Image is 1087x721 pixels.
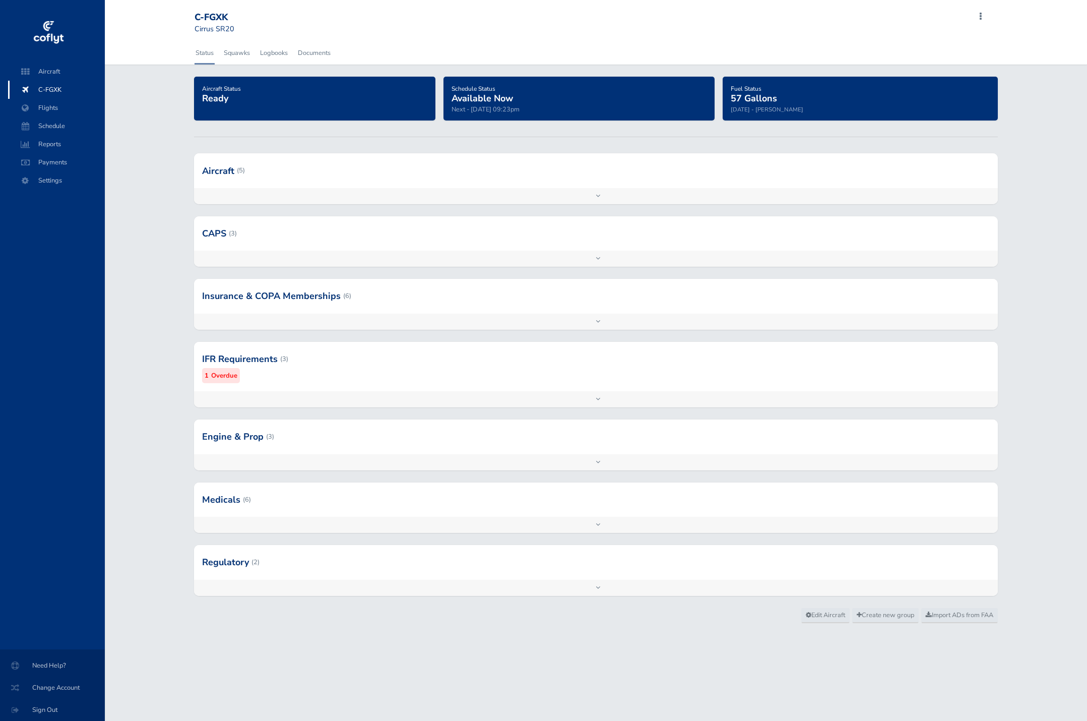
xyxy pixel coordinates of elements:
a: Status [195,42,215,64]
span: Fuel Status [731,85,761,93]
span: Aircraft [18,63,95,81]
a: Squawks [223,42,251,64]
span: Ready [202,92,228,104]
span: Available Now [452,92,513,104]
span: Schedule Status [452,85,495,93]
span: Settings [18,171,95,190]
small: Overdue [211,371,237,381]
span: Schedule [18,117,95,135]
span: Next - [DATE] 09:23pm [452,105,520,114]
span: Edit Aircraft [806,611,845,620]
a: Import ADs from FAA [921,608,998,623]
span: C-FGXK [18,81,95,99]
span: Sign Out [12,701,93,719]
span: Create new group [857,611,914,620]
div: C-FGXK [195,12,267,23]
span: Import ADs from FAA [926,611,993,620]
img: coflyt logo [32,18,65,48]
span: Aircraft Status [202,85,241,93]
span: Change Account [12,679,93,697]
a: Edit Aircraft [801,608,850,623]
span: Payments [18,153,95,171]
small: [DATE] - [PERSON_NAME] [731,105,803,113]
span: 57 Gallons [731,92,777,104]
a: Documents [297,42,332,64]
a: Schedule StatusAvailable Now [452,82,513,105]
span: Need Help? [12,656,93,675]
small: Cirrus SR20 [195,24,234,34]
span: Flights [18,99,95,117]
a: Logbooks [259,42,289,64]
span: Reports [18,135,95,153]
a: Create new group [852,608,919,623]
